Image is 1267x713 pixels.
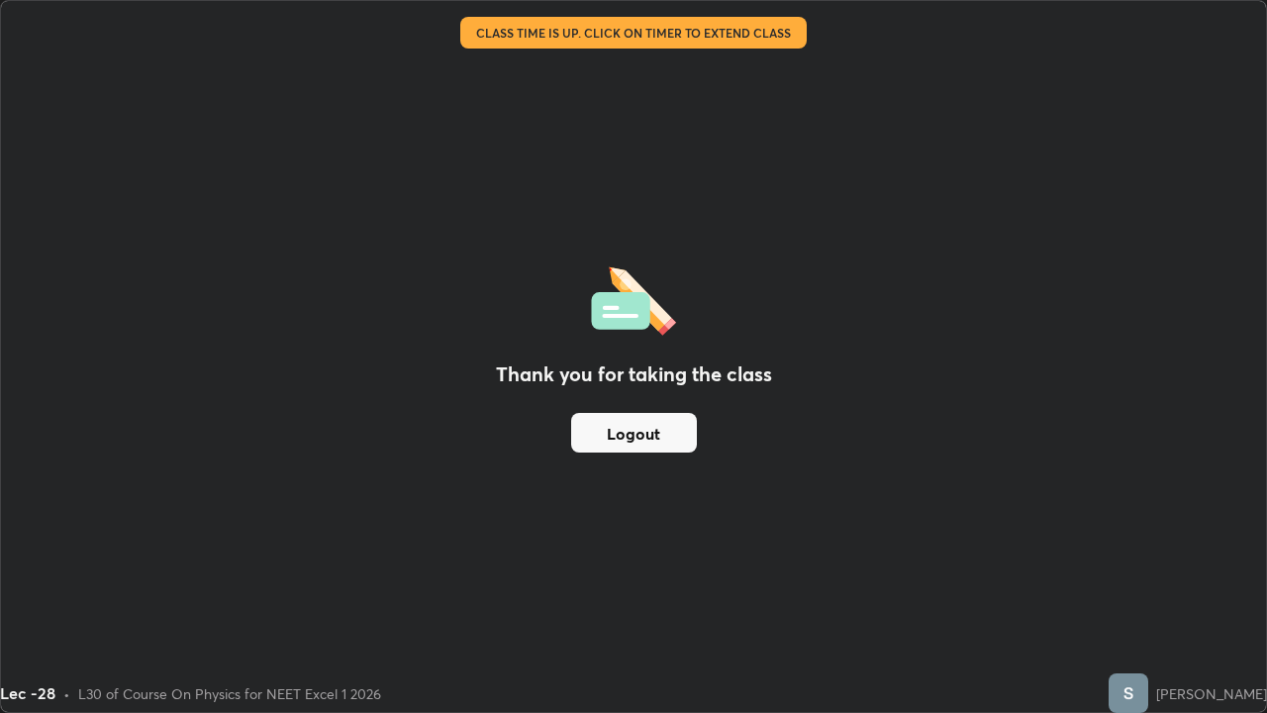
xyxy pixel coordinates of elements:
div: • [63,683,70,704]
div: L30 of Course On Physics for NEET Excel 1 2026 [78,683,381,704]
img: offlineFeedback.1438e8b3.svg [591,260,676,336]
div: [PERSON_NAME] [1156,683,1267,704]
img: 25b204f45ac4445a96ad82fdfa2bbc62.56875823_3 [1109,673,1148,713]
button: Logout [571,413,697,453]
h2: Thank you for taking the class [496,359,772,389]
